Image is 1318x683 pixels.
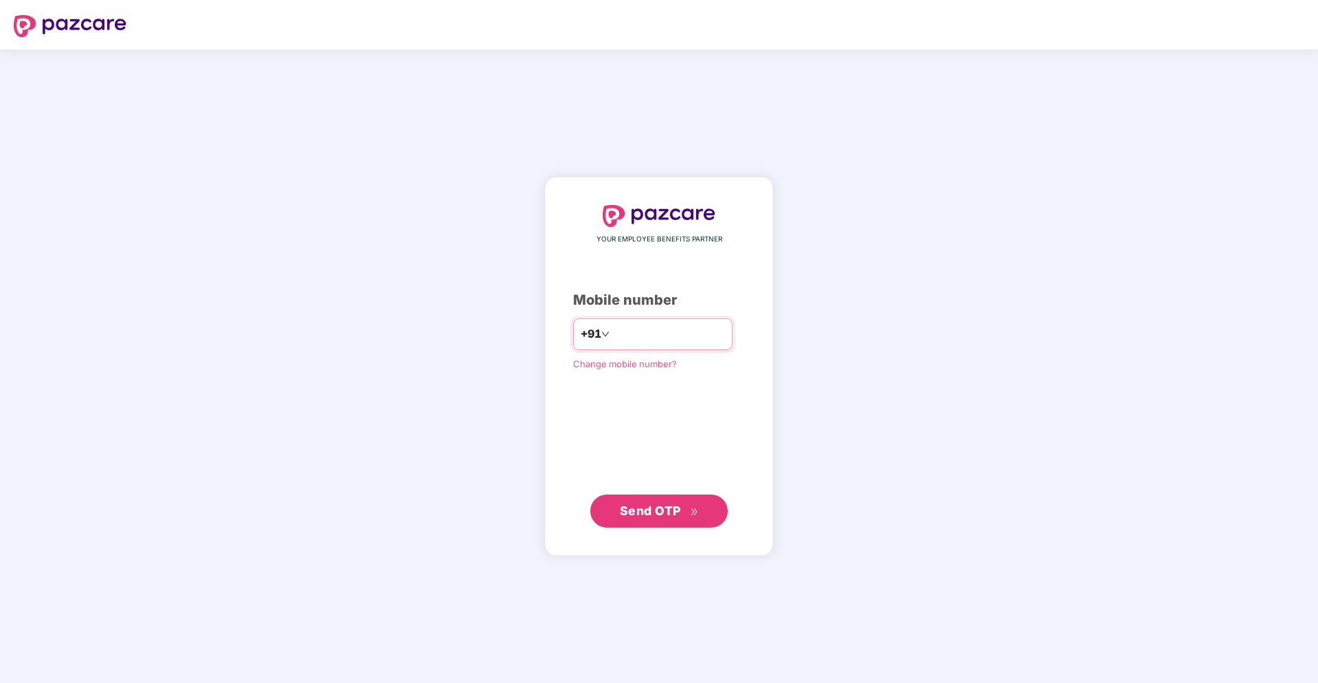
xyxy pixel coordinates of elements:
span: Send OTP [620,503,681,518]
span: +91 [581,325,601,343]
span: double-right [690,508,699,517]
img: logo [603,205,715,227]
button: Send OTPdouble-right [590,495,728,528]
span: down [601,330,610,338]
span: YOUR EMPLOYEE BENEFITS PARTNER [596,234,722,245]
a: Change mobile number? [573,358,677,369]
img: logo [14,15,126,37]
div: Mobile number [573,290,745,311]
